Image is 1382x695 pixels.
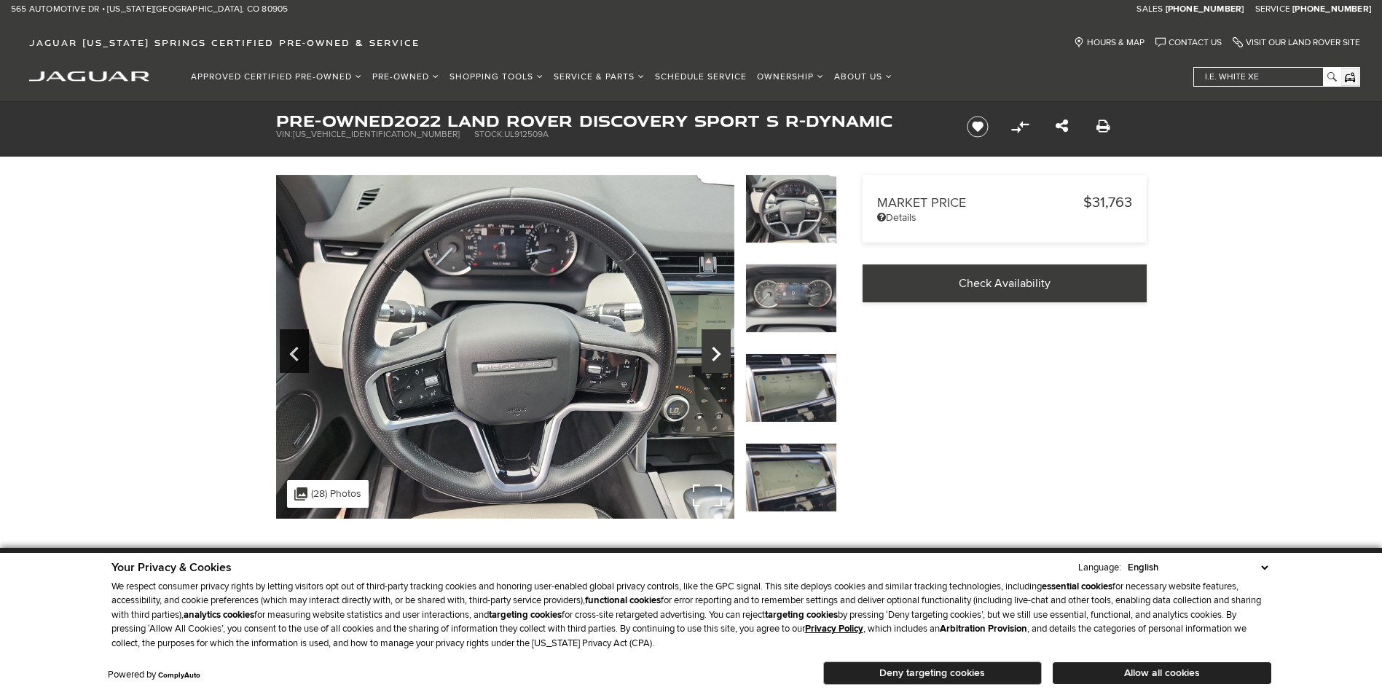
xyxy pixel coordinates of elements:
[877,194,1132,211] a: Market Price $31,763
[940,623,1027,635] strong: Arbitration Provision
[293,129,460,140] span: [US_VEHICLE_IDENTIFICATION_NUMBER]
[745,264,837,333] img: Used 2022 Portofino Blue Metallic Land Rover S R-Dynamic image 14
[111,580,1271,651] p: We respect consumer privacy rights by letting visitors opt out of third-party tracking cookies an...
[1083,194,1132,211] span: $31,763
[276,129,293,140] span: VIN:
[1136,4,1163,15] span: Sales
[276,113,943,129] h1: 2022 Land Rover Discovery Sport S R-Dynamic
[863,264,1147,302] a: Check Availability
[702,329,731,373] div: Next
[745,443,837,512] img: Used 2022 Portofino Blue Metallic Land Rover S R-Dynamic image 16
[1166,4,1244,15] a: [PHONE_NUMBER]
[1155,37,1222,48] a: Contact Us
[1078,563,1121,573] div: Language:
[1074,37,1145,48] a: Hours & Map
[489,609,562,621] strong: targeting cookies
[276,175,734,519] img: Used 2022 Portofino Blue Metallic Land Rover S R-Dynamic image 13
[829,64,898,90] a: About Us
[186,64,898,90] nav: Main Navigation
[108,670,200,680] div: Powered by
[1124,560,1271,575] select: Language Select
[1233,37,1360,48] a: Visit Our Land Rover Site
[276,109,394,132] strong: Pre-Owned
[367,64,444,90] a: Pre-Owned
[11,4,288,15] a: 565 Automotive Dr • [US_STATE][GEOGRAPHIC_DATA], CO 80905
[805,623,863,635] u: Privacy Policy
[186,64,367,90] a: Approved Certified Pre-Owned
[1053,662,1271,684] button: Allow all cookies
[877,195,1083,211] span: Market Price
[962,115,994,138] button: Save vehicle
[111,560,232,575] span: Your Privacy & Cookies
[29,37,420,48] span: Jaguar [US_STATE] Springs Certified Pre-Owned & Service
[1096,118,1110,136] a: Print this Pre-Owned 2022 Land Rover Discovery Sport S R-Dynamic
[959,276,1051,291] span: Check Availability
[1292,4,1371,15] a: [PHONE_NUMBER]
[823,661,1042,685] button: Deny targeting cookies
[765,609,838,621] strong: targeting cookies
[1009,116,1031,138] button: Compare Vehicle
[504,129,549,140] span: UL912509A
[549,64,650,90] a: Service & Parts
[1042,581,1112,592] strong: essential cookies
[29,71,149,82] img: Jaguar
[752,64,829,90] a: Ownership
[1056,118,1068,136] a: Share this Pre-Owned 2022 Land Rover Discovery Sport S R-Dynamic
[22,37,427,48] a: Jaguar [US_STATE] Springs Certified Pre-Owned & Service
[184,609,254,621] strong: analytics cookies
[287,480,369,508] div: (28) Photos
[1194,68,1340,86] input: i.e. White XE
[444,64,549,90] a: Shopping Tools
[585,594,661,606] strong: functional cookies
[745,174,837,243] img: Used 2022 Portofino Blue Metallic Land Rover S R-Dynamic image 13
[650,64,752,90] a: Schedule Service
[158,671,200,680] a: ComplyAuto
[280,329,309,373] div: Previous
[29,69,149,82] a: jaguar
[1255,4,1290,15] span: Service
[877,211,1132,224] a: Details
[474,129,504,140] span: Stock:
[745,353,837,423] img: Used 2022 Portofino Blue Metallic Land Rover S R-Dynamic image 15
